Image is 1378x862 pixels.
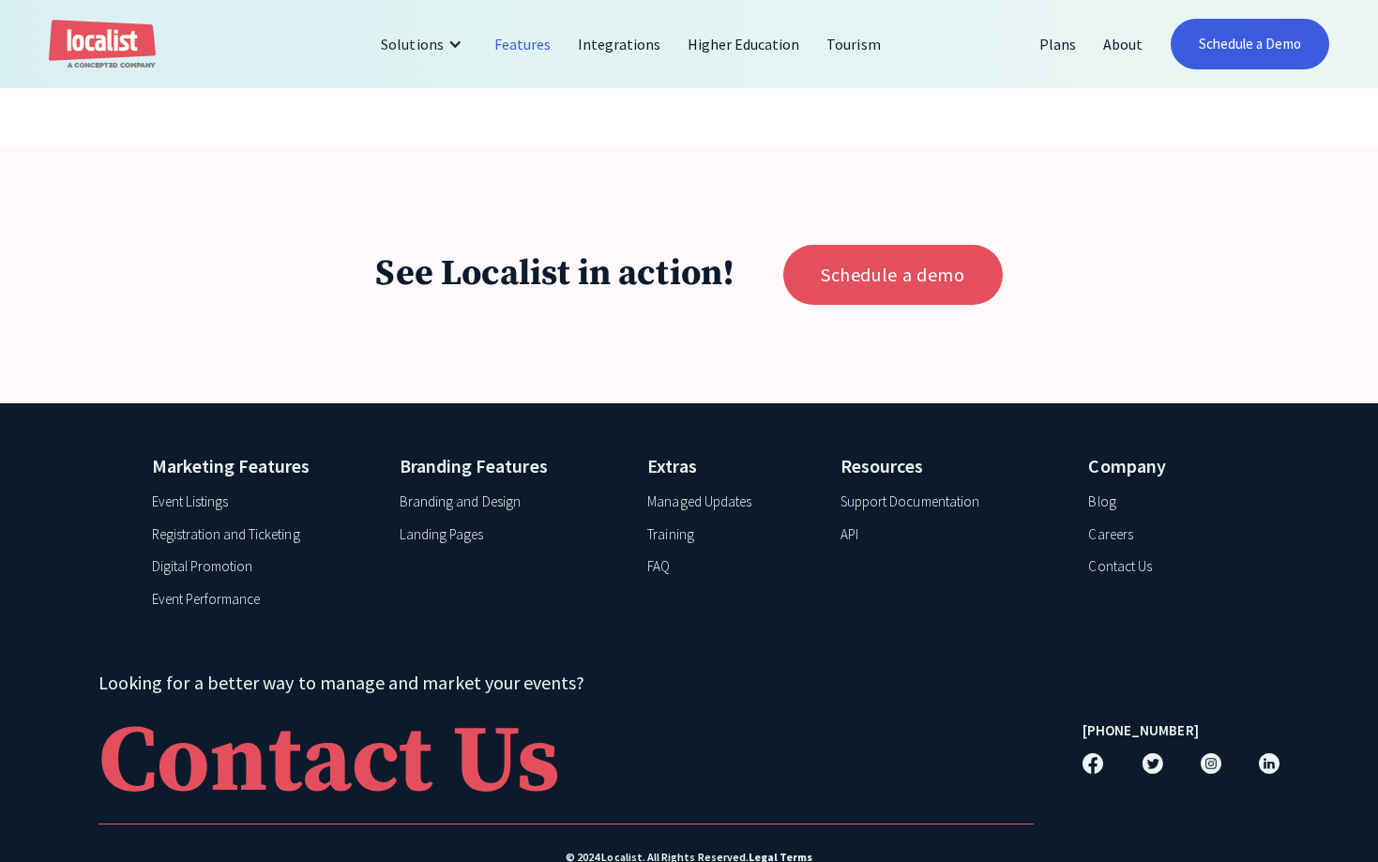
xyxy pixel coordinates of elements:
h4: Resources [840,452,1061,480]
h4: Marketing Features [152,452,372,480]
a: Blog [1088,491,1115,513]
a: Contact Us [1088,556,1151,578]
a: Careers [1088,524,1132,546]
a: Contact Us [98,706,1034,824]
div: Solutions [381,33,443,55]
a: Schedule a Demo [1171,19,1329,69]
a: Features [481,22,565,67]
a: [PHONE_NUMBER] [1083,720,1198,742]
a: FAQ [647,556,670,578]
a: Support Documentation [840,491,979,513]
h4: Company [1088,452,1226,480]
h1: See Localist in action! [375,252,734,297]
a: Integrations [565,22,674,67]
a: Event Performance [152,589,261,611]
a: Training [647,524,693,546]
h4: Extras [647,452,812,480]
a: Event Listings [152,491,228,513]
a: home [49,20,156,69]
div: Contact Us [98,716,560,809]
h4: Branding Features [400,452,620,480]
a: Landing Pages [400,524,483,546]
a: Branding and Design [400,491,521,513]
a: Registration and Ticketing [152,524,300,546]
a: About [1090,22,1157,67]
h4: Looking for a better way to manage and market your events? [98,669,1034,697]
a: API [840,524,858,546]
a: Digital Promotion [152,556,253,578]
a: Higher Education [674,22,814,67]
a: Managed Updates [647,491,750,513]
a: Plans [1026,22,1090,67]
a: Schedule a demo [783,245,1002,305]
div: Solutions [367,22,480,67]
a: Tourism [813,22,894,67]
